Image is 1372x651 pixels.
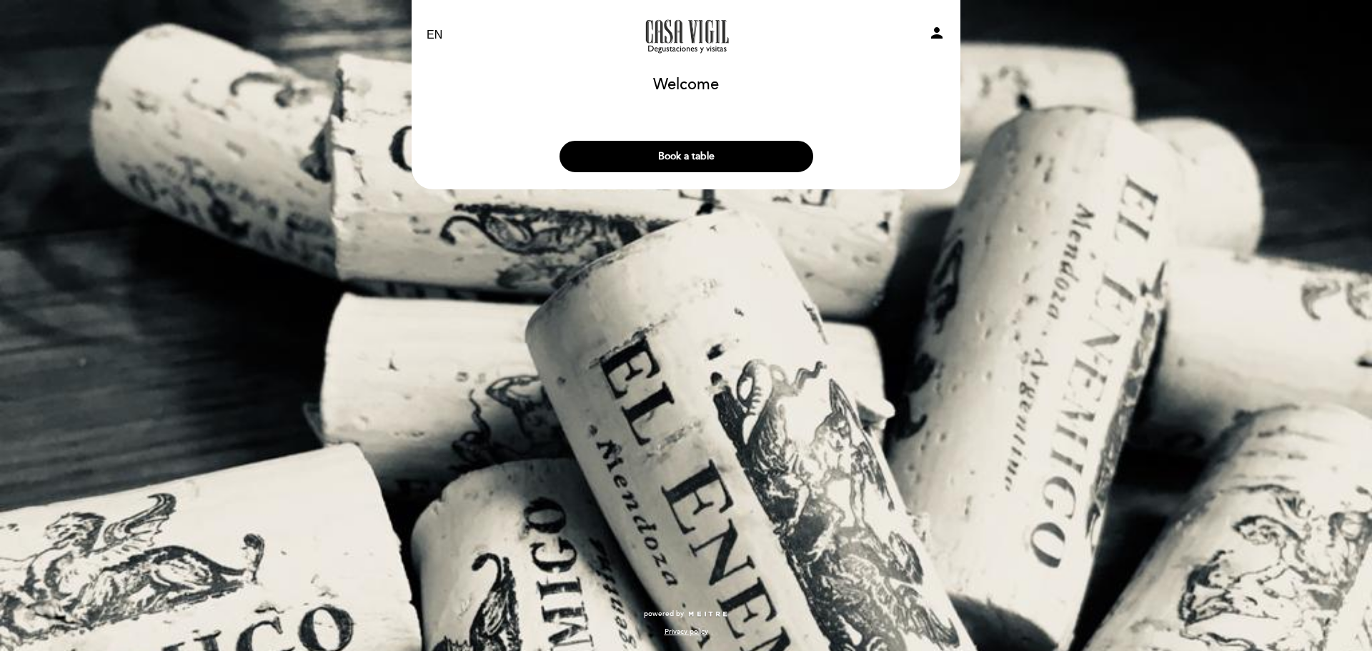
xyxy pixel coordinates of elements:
[644,609,684,619] span: powered by
[928,24,945,46] button: person
[665,627,708,637] a: Privacy policy
[597,16,775,55] a: Casa Vigil - SÓLO Visitas y Degustaciones
[653,76,719,94] h1: Welcome
[644,609,728,619] a: powered by
[687,611,728,618] img: MEITRE
[560,141,813,172] button: Book a table
[928,24,945,41] i: person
